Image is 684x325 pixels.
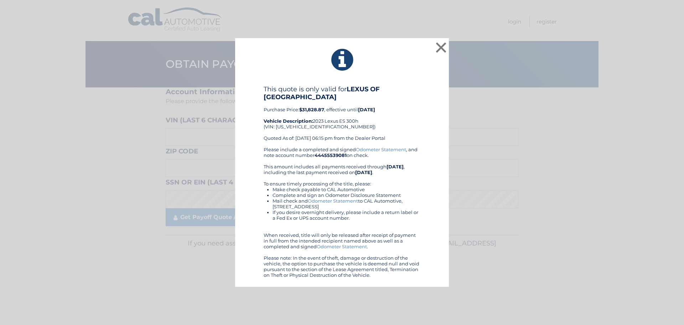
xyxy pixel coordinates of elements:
b: [DATE] [387,164,404,169]
div: Purchase Price: , effective until 2023 Lexus ES 300h (VIN: [US_VEHICLE_IDENTIFICATION_NUMBER]) Qu... [264,85,420,147]
a: Odometer Statement [308,198,358,204]
li: Mail check and to CAL Automotive, [STREET_ADDRESS] [273,198,420,209]
b: [DATE] [355,169,372,175]
a: Odometer Statement [356,147,406,152]
b: LEXUS OF [GEOGRAPHIC_DATA] [264,85,380,101]
li: Complete and sign an Odometer Disclosure Statement [273,192,420,198]
button: × [434,40,448,55]
a: Odometer Statement [317,244,367,249]
b: $31,828.87 [299,107,324,112]
li: If you desire overnight delivery, please include a return label or a Fed Ex or UPS account number. [273,209,420,221]
b: 44455539081 [315,152,347,158]
b: [DATE] [358,107,375,112]
li: Make check payable to CAL Automotive [273,187,420,192]
div: Please include a completed and signed , and note account number on check. This amount includes al... [264,147,420,278]
h4: This quote is only valid for [264,85,420,101]
strong: Vehicle Description: [264,118,313,124]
